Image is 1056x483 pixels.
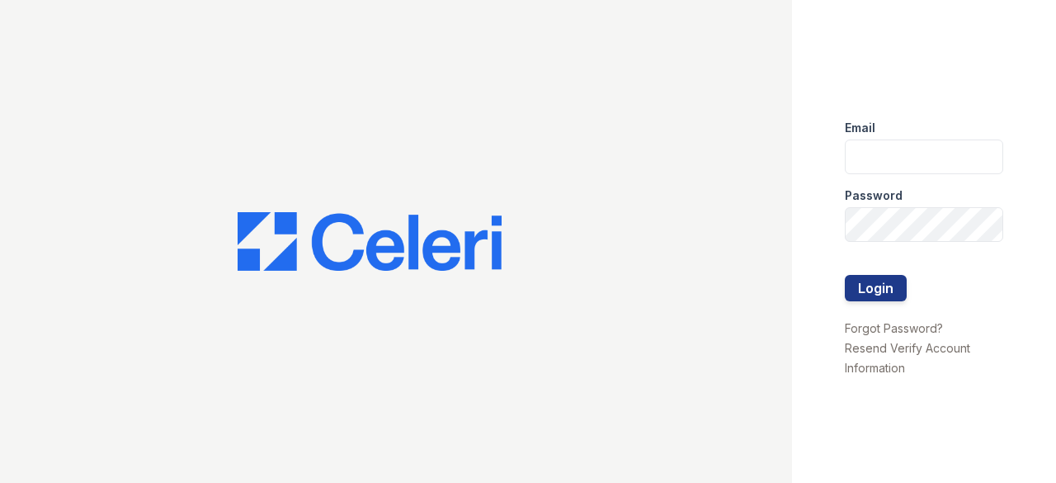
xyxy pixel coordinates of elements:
label: Password [845,187,903,204]
a: Forgot Password? [845,321,943,335]
a: Resend Verify Account Information [845,341,970,375]
button: Login [845,275,907,301]
img: CE_Logo_Blue-a8612792a0a2168367f1c8372b55b34899dd931a85d93a1a3d3e32e68fde9ad4.png [238,212,502,272]
label: Email [845,120,875,136]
